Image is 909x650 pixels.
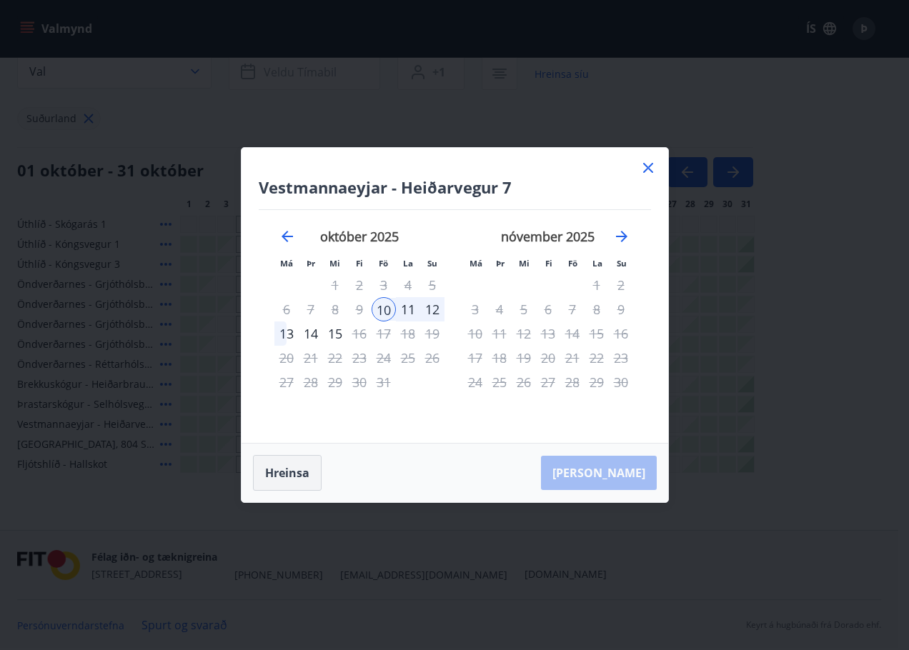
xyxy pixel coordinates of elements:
[512,346,536,370] td: Not available. miðvikudagur, 19. nóvember 2025
[487,346,512,370] td: Not available. þriðjudagur, 18. nóvember 2025
[536,346,560,370] td: Not available. fimmtudagur, 20. nóvember 2025
[279,228,296,245] div: Move backward to switch to the previous month.
[463,321,487,346] td: Not available. mánudagur, 10. nóvember 2025
[519,258,530,269] small: Mi
[512,370,536,394] td: Not available. miðvikudagur, 26. nóvember 2025
[372,273,396,297] td: Not available. föstudagur, 3. október 2025
[259,176,651,198] h4: Vestmannaeyjar - Heiðarvegur 7
[420,297,444,321] div: 12
[329,258,340,269] small: Mi
[323,297,347,321] td: Not available. miðvikudagur, 8. október 2025
[470,258,482,269] small: Má
[347,346,372,370] td: Not available. fimmtudagur, 23. október 2025
[372,297,396,321] div: 10
[274,321,299,346] div: 13
[307,258,315,269] small: Þr
[347,321,372,346] td: Not available. fimmtudagur, 16. október 2025
[274,370,299,394] td: Not available. mánudagur, 27. október 2025
[420,321,444,346] td: Not available. sunnudagur, 19. október 2025
[501,228,595,245] strong: nóvember 2025
[585,273,609,297] td: Not available. laugardagur, 1. nóvember 2025
[372,273,396,297] div: Aðeins útritun í boði
[274,297,299,321] td: Not available. mánudagur, 6. október 2025
[420,297,444,321] td: Choose sunnudagur, 12. október 2025 as your check-out date. It’s available.
[299,321,323,346] td: Choose þriðjudagur, 14. október 2025 as your check-out date. It’s available.
[560,297,585,321] div: Aðeins útritun í boði
[560,297,585,321] td: Not available. föstudagur, 7. nóvember 2025
[396,346,420,370] td: Not available. laugardagur, 25. október 2025
[487,370,512,394] td: Not available. þriðjudagur, 25. nóvember 2025
[372,346,396,370] div: Aðeins útritun í boði
[512,321,536,346] td: Not available. miðvikudagur, 12. nóvember 2025
[560,321,585,346] td: Not available. föstudagur, 14. nóvember 2025
[609,297,633,321] td: Not available. sunnudagur, 9. nóvember 2025
[372,346,396,370] td: Not available. föstudagur, 24. október 2025
[396,321,420,346] td: Not available. laugardagur, 18. október 2025
[323,346,347,370] td: Not available. miðvikudagur, 22. október 2025
[463,370,487,394] td: Not available. mánudagur, 24. nóvember 2025
[274,346,299,370] td: Not available. mánudagur, 20. október 2025
[372,321,396,346] td: Not available. föstudagur, 17. október 2025
[320,228,399,245] strong: október 2025
[323,273,347,297] td: Not available. miðvikudagur, 1. október 2025
[372,370,396,394] div: Aðeins útritun í boði
[609,273,633,297] td: Not available. sunnudagur, 2. nóvember 2025
[487,321,512,346] td: Not available. þriðjudagur, 11. nóvember 2025
[299,370,323,394] td: Not available. þriðjudagur, 28. október 2025
[487,297,512,321] td: Not available. þriðjudagur, 4. nóvember 2025
[560,346,585,370] td: Not available. föstudagur, 21. nóvember 2025
[396,297,420,321] td: Choose laugardagur, 11. október 2025 as your check-out date. It’s available.
[396,297,420,321] div: 11
[356,258,363,269] small: Fi
[323,321,347,346] div: Aðeins útritun í boði
[560,370,585,394] td: Not available. föstudagur, 28. nóvember 2025
[280,258,293,269] small: Má
[585,346,609,370] td: Not available. laugardagur, 22. nóvember 2025
[372,370,396,394] td: Not available. föstudagur, 31. október 2025
[347,273,372,297] td: Not available. fimmtudagur, 2. október 2025
[347,297,372,321] td: Not available. fimmtudagur, 9. október 2025
[253,455,322,491] button: Hreinsa
[299,346,323,370] td: Not available. þriðjudagur, 21. október 2025
[585,297,609,321] td: Not available. laugardagur, 8. nóvember 2025
[420,346,444,370] td: Not available. sunnudagur, 26. október 2025
[609,370,633,394] td: Not available. sunnudagur, 30. nóvember 2025
[568,258,577,269] small: Fö
[323,321,347,346] td: Choose miðvikudagur, 15. október 2025 as your check-out date. It’s available.
[496,258,505,269] small: Þr
[420,273,444,297] td: Not available. sunnudagur, 5. október 2025
[613,228,630,245] div: Move forward to switch to the next month.
[427,258,437,269] small: Su
[347,370,372,394] td: Not available. fimmtudagur, 30. október 2025
[545,258,552,269] small: Fi
[299,321,323,346] div: 14
[463,346,487,370] td: Not available. mánudagur, 17. nóvember 2025
[274,321,299,346] td: Choose mánudagur, 13. október 2025 as your check-out date. It’s available.
[609,321,633,346] td: Not available. sunnudagur, 16. nóvember 2025
[536,297,560,321] td: Not available. fimmtudagur, 6. nóvember 2025
[372,297,396,321] td: Selected as start date. föstudagur, 10. október 2025
[379,258,388,269] small: Fö
[585,370,609,394] td: Not available. laugardagur, 29. nóvember 2025
[323,370,347,394] td: Not available. miðvikudagur, 29. október 2025
[463,297,487,321] td: Not available. mánudagur, 3. nóvember 2025
[512,297,536,321] td: Not available. miðvikudagur, 5. nóvember 2025
[617,258,627,269] small: Su
[403,258,413,269] small: La
[609,346,633,370] td: Not available. sunnudagur, 23. nóvember 2025
[299,297,323,321] td: Not available. þriðjudagur, 7. október 2025
[536,370,560,394] td: Not available. fimmtudagur, 27. nóvember 2025
[259,210,651,426] div: Calendar
[536,321,560,346] td: Not available. fimmtudagur, 13. nóvember 2025
[592,258,602,269] small: La
[396,273,420,297] td: Not available. laugardagur, 4. október 2025
[585,321,609,346] td: Not available. laugardagur, 15. nóvember 2025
